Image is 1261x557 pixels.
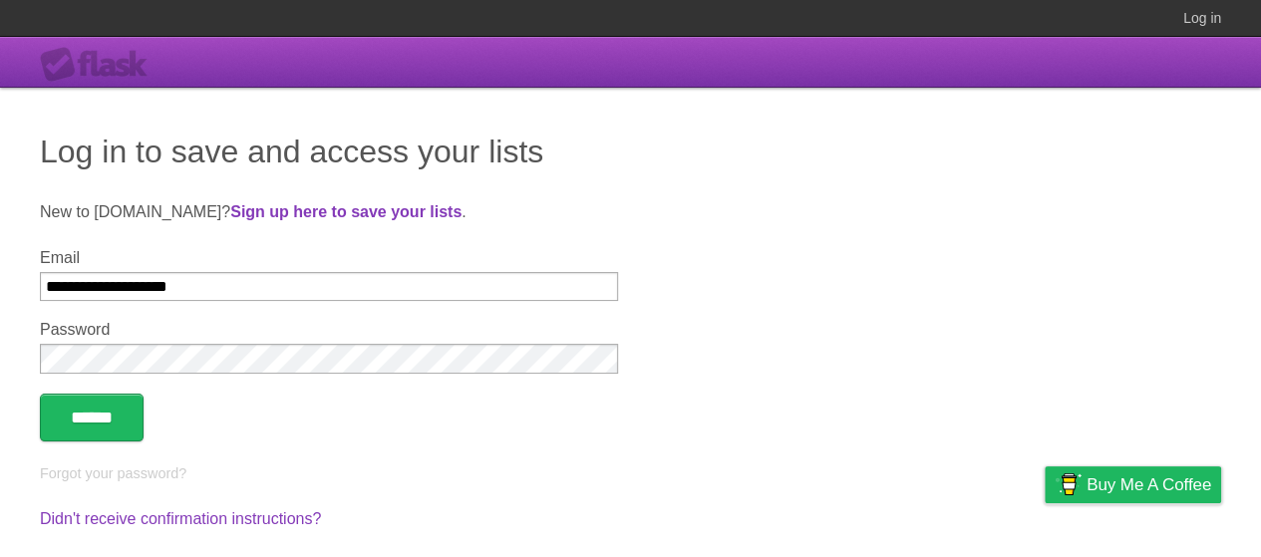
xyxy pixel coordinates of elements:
label: Email [40,249,618,267]
a: Forgot your password? [40,465,186,481]
img: Buy me a coffee [1055,467,1082,501]
a: Sign up here to save your lists [230,203,462,220]
h1: Log in to save and access your lists [40,128,1221,175]
label: Password [40,321,618,339]
p: New to [DOMAIN_NAME]? . [40,200,1221,224]
a: Buy me a coffee [1045,466,1221,503]
a: Didn't receive confirmation instructions? [40,510,321,527]
span: Buy me a coffee [1087,467,1211,502]
div: Flask [40,47,159,83]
